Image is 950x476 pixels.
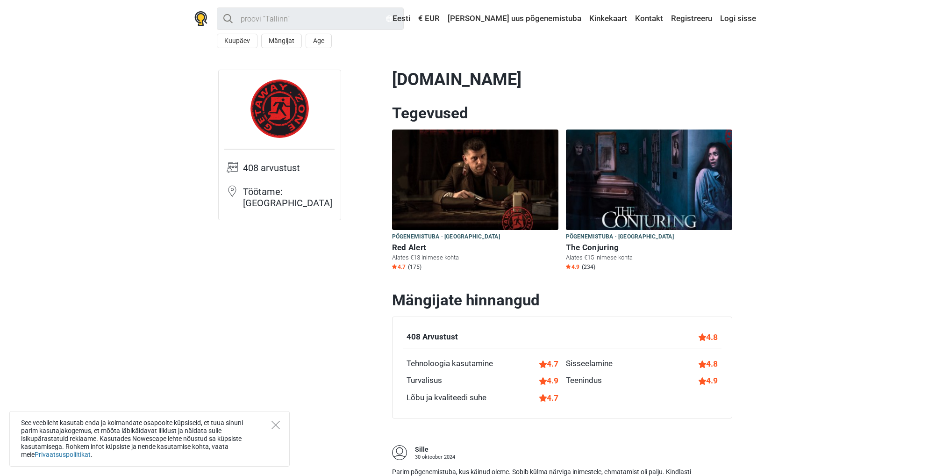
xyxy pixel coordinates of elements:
h6: Red Alert [392,243,558,252]
a: [PERSON_NAME] uus põgenemistuba [445,10,584,27]
td: 408 arvustust [243,161,335,185]
button: Age [306,34,332,48]
div: Teenindus [566,375,602,387]
a: The Conjuring Põgenemistuba · [GEOGRAPHIC_DATA] The Conjuring Alates €15 inimese kohta Star4.9 (234) [566,130,732,273]
h2: Tegevused [392,104,732,123]
img: Eesti [386,15,393,22]
button: Kuupäev [217,34,257,48]
img: Star [392,264,397,269]
span: 4.7 [392,263,406,271]
a: Privaatsuspoliitikat [35,451,91,458]
a: Red Alert Põgenemistuba · [GEOGRAPHIC_DATA] Red Alert Alates €13 inimese kohta Star4.7 (175) [392,130,558,273]
span: Põgenemistuba · [GEOGRAPHIC_DATA] [392,232,500,242]
button: Close [271,421,280,429]
p: Alates €15 inimese kohta [566,253,732,262]
div: 408 Arvustust [407,331,458,343]
div: 4.7 [539,358,558,370]
span: (234) [582,263,595,271]
a: € EUR [416,10,442,27]
div: Lõbu ja kvaliteedi suhe [407,392,486,404]
span: (175) [408,263,421,271]
div: 4.8 [699,358,718,370]
a: Logi sisse [718,10,756,27]
div: 4.8 [699,331,718,343]
div: Turvalisus [407,375,442,387]
p: Alates €13 inimese kohta [392,253,558,262]
button: Mängijat [261,34,302,48]
div: Sille [415,445,455,454]
div: Sisseelamine [566,358,613,370]
input: proovi “Tallinn” [217,7,404,30]
span: Põgenemistuba · [GEOGRAPHIC_DATA] [566,232,674,242]
img: Nowescape logo [194,11,207,26]
div: Tehnoloogia kasutamine [407,358,493,370]
a: Kontakt [633,10,665,27]
div: 30 oktoober 2024 [415,454,455,460]
h6: The Conjuring [566,243,732,252]
div: See veebileht kasutab enda ja kolmandate osapoolte küpsiseid, et tuua sinuni parim kasutajakogemu... [9,411,290,467]
img: Red Alert [392,130,558,230]
img: Star [566,264,571,269]
h2: Mängijate hinnangud [392,291,732,310]
span: 4.9 [566,263,579,271]
a: Eesti [384,10,413,27]
div: 4.9 [699,375,718,387]
td: Töötame: [GEOGRAPHIC_DATA] [243,185,335,214]
a: Registreeru [669,10,714,27]
h1: [DOMAIN_NAME] [392,70,732,90]
div: 4.7 [539,392,558,404]
a: Kinkekaart [587,10,629,27]
img: The Conjuring [566,130,732,230]
div: 4.9 [539,375,558,387]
